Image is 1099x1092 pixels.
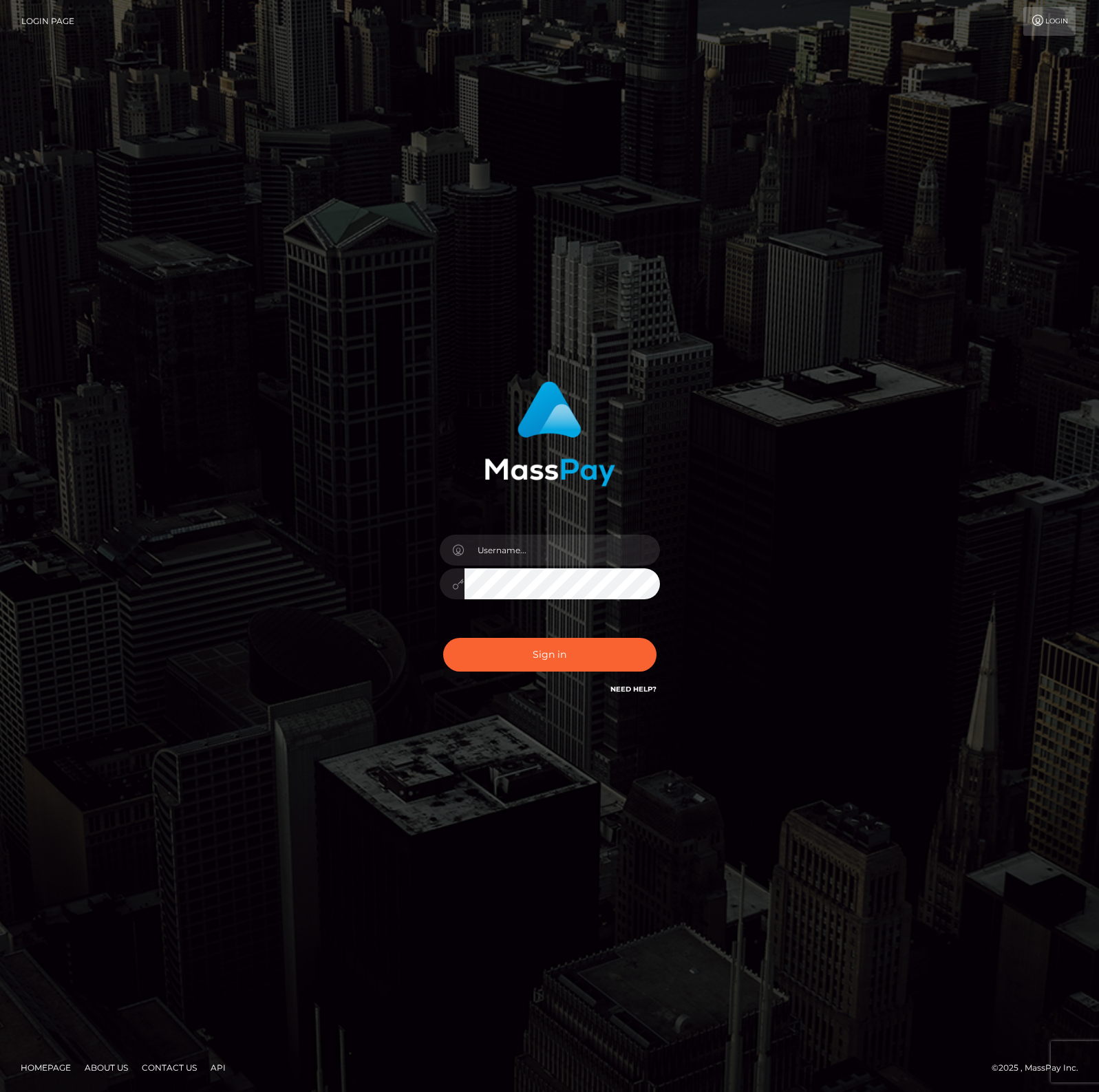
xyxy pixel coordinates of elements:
input: Username... [465,535,660,566]
div: © 2025 , MassPay Inc. [992,1060,1089,1075]
a: API [205,1057,231,1078]
img: MassPay Login [484,381,615,486]
a: Login Page [21,7,74,36]
a: Login [1023,7,1076,36]
a: Need Help? [610,685,657,694]
a: Homepage [15,1057,76,1078]
button: Sign in [443,638,657,672]
a: Contact Us [136,1057,202,1078]
a: About Us [79,1057,134,1078]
